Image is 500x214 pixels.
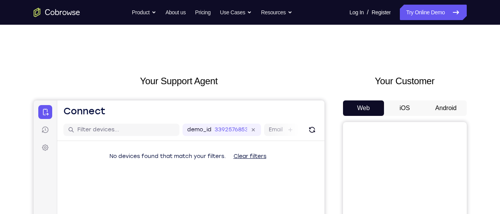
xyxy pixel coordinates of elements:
[34,8,80,17] a: Go to the home page
[132,5,156,20] button: Product
[343,100,384,116] button: Web
[166,5,186,20] a: About us
[154,25,178,33] label: demo_id
[5,40,19,54] a: Settings
[194,48,239,64] button: Clear filters
[5,5,19,19] a: Connect
[195,5,210,20] a: Pricing
[425,100,467,116] button: Android
[343,74,467,88] h2: Your Customer
[272,23,285,36] button: Refresh
[76,53,192,59] span: No devices found that match your filters.
[367,8,369,17] span: /
[30,5,72,17] h1: Connect
[350,5,364,20] a: Log In
[5,22,19,36] a: Sessions
[261,5,292,20] button: Resources
[34,74,324,88] h2: Your Support Agent
[220,5,252,20] button: Use Cases
[44,25,141,33] input: Filter devices...
[400,5,466,20] a: Try Online Demo
[235,25,249,33] label: Email
[372,5,391,20] a: Register
[384,100,425,116] button: iOS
